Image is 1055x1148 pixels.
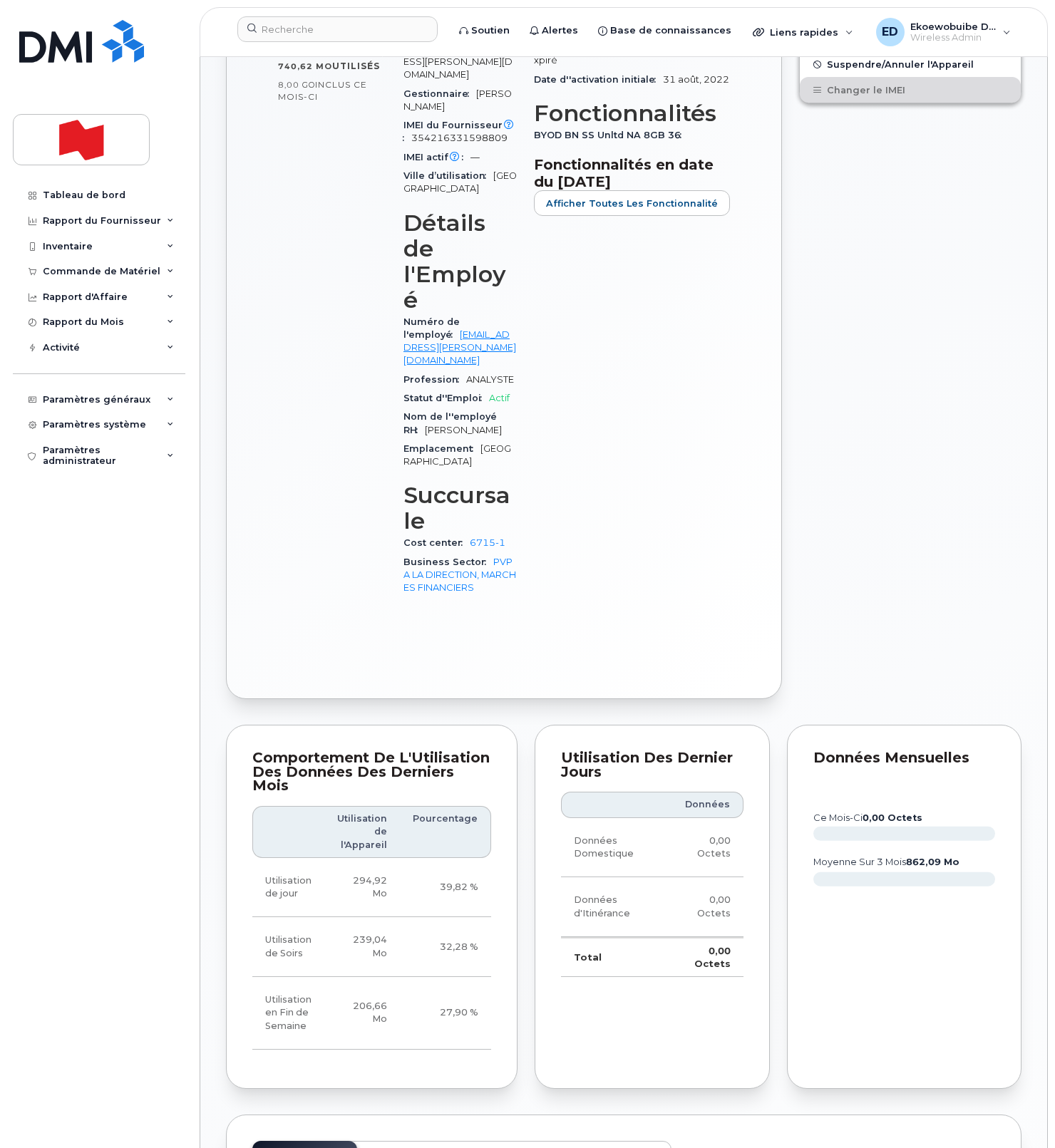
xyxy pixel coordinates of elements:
[665,818,743,878] td: 0,00 Octets
[470,152,480,162] span: —
[561,937,665,977] td: Total
[403,443,480,454] span: Emplacement
[425,425,502,435] span: [PERSON_NAME]
[403,170,493,181] span: Ville d’utilisation
[278,79,367,103] span: inclus ce mois-ci
[588,16,741,45] a: Base de connaissances
[332,61,380,71] span: utilisés
[534,100,730,126] h3: Fonctionnalités
[252,917,491,977] tr: En semaine de 18h00 à 8h00
[910,32,996,43] span: Wireless Admin
[542,24,578,38] span: Alertes
[863,812,922,823] tspan: 0,00 Octets
[403,482,517,534] h3: Succursale
[278,61,332,71] span: 740,62 Mo
[534,130,689,140] span: BYOD BN SS Unltd NA 8GB 36
[403,210,517,313] h3: Détails de l'Employé
[610,24,731,38] span: Base de connaissances
[237,16,438,42] input: Recherche
[252,977,324,1050] td: Utilisation en Fin de Semaine
[561,877,665,937] td: Données d'Itinérance
[813,812,922,823] text: Ce mois-ci
[403,88,512,112] span: [PERSON_NAME]
[743,18,863,46] div: Liens rapides
[324,917,400,977] td: 239,04 Mo
[561,751,743,779] div: Utilisation des Dernier Jours
[324,806,400,858] th: Utilisation de l'Appareil
[403,152,470,162] span: IMEI actif
[800,77,1021,103] button: Changer le IMEI
[252,917,324,977] td: Utilisation de Soirs
[470,537,505,548] a: 6715-1
[403,329,516,366] a: [EMAIL_ADDRESS][PERSON_NAME][DOMAIN_NAME]
[520,16,588,45] a: Alertes
[534,156,730,190] h3: Fonctionnalités en date du [DATE]
[403,316,460,340] span: Numéro de l'employé
[324,858,400,918] td: 294,92 Mo
[866,18,1021,46] div: Ekoewobuibe Dekpo
[252,858,324,918] td: Utilisation de jour
[489,393,510,403] span: Actif
[403,557,493,567] span: Business Sector
[400,806,491,858] th: Pourcentage
[561,818,665,878] td: Données Domestique
[813,751,996,765] div: Données mensuelles
[882,24,898,41] span: ED
[449,16,520,45] a: Soutien
[663,74,729,85] span: 31 août, 2022
[403,537,470,548] span: Cost center
[770,26,838,38] span: Liens rapides
[411,133,508,143] span: 354216331598809
[403,374,466,385] span: Profession
[400,917,491,977] td: 32,28 %
[400,977,491,1050] td: 27,90 %
[324,977,400,1050] td: 206,66 Mo
[910,21,996,32] span: Ekoewobuibe Dekpo
[403,557,516,594] a: PVP A LA DIRECTION, MARCHES FINANCIERS
[665,877,743,937] td: 0,00 Octets
[403,88,476,99] span: Gestionnaire
[252,977,491,1050] tr: Vendredi de 18h au lundi 8h
[403,43,516,81] span: [EMAIL_ADDRESS][PERSON_NAME][DOMAIN_NAME]
[665,792,743,817] th: Données
[466,374,514,385] span: ANALYSTE
[278,80,315,90] span: 8,00 Go
[665,937,743,977] td: 0,00 Octets
[534,74,663,85] span: Date d''activation initiale
[906,857,959,867] tspan: 862,09 Mo
[546,197,718,210] span: Afficher Toutes les Fonctionnalité
[813,857,959,867] text: moyenne sur 3 mois
[403,120,517,143] span: IMEI du Fournisseur
[800,51,1021,77] button: Suspendre/Annuler l'Appareil
[534,190,730,216] button: Afficher Toutes les Fonctionnalité
[400,858,491,918] td: 39,82 %
[403,411,497,435] span: Nom de l''employé RH
[403,393,489,403] span: Statut d''Emploi
[252,751,491,793] div: Comportement de l'Utilisation des Données des Derniers Mois
[827,59,974,70] span: Suspendre/Annuler l'Appareil
[471,24,510,38] span: Soutien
